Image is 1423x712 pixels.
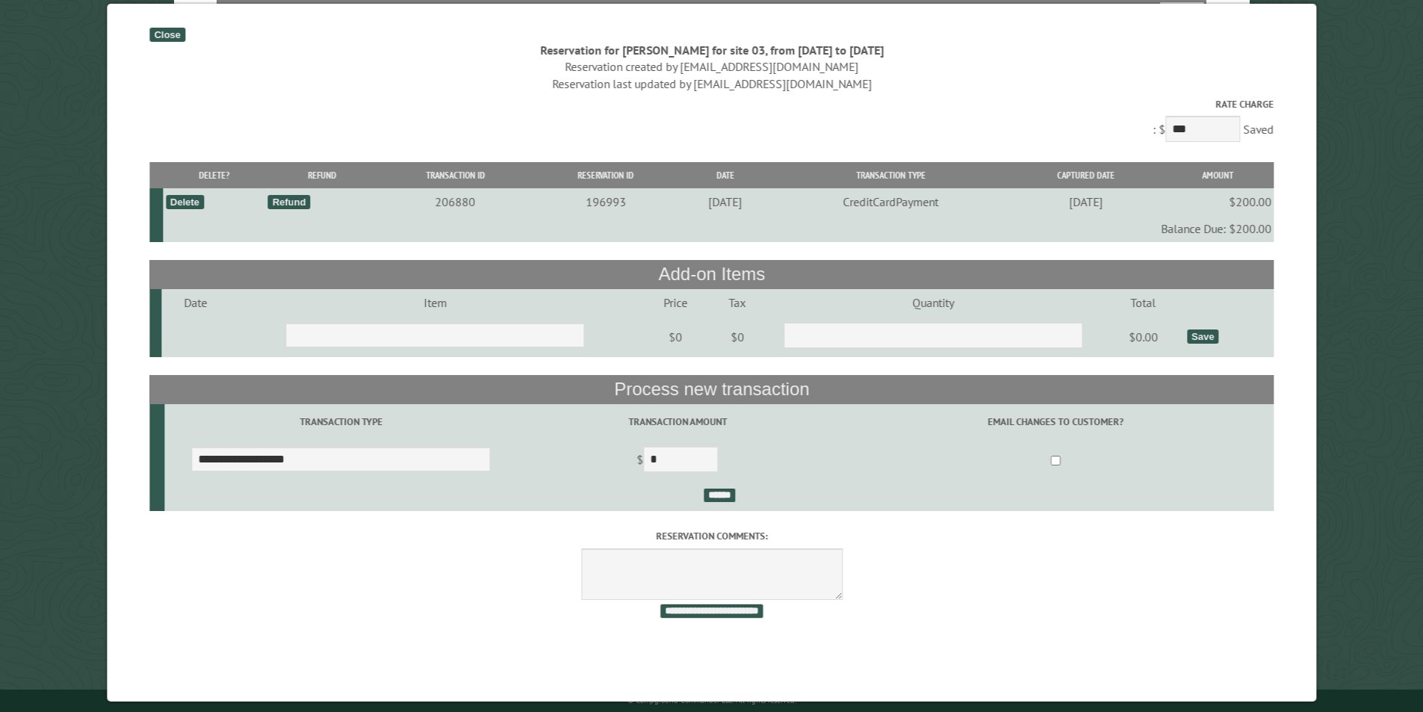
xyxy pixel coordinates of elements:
[1160,2,1204,24] button: Reset
[1010,162,1161,188] th: Captured Date
[1101,289,1184,316] td: Total
[532,162,679,188] th: Reservation ID
[149,42,1274,58] div: Reservation for [PERSON_NAME] for site 03, from [DATE] to [DATE]
[640,289,710,316] td: Price
[532,188,679,215] td: 196993
[1010,188,1161,215] td: [DATE]
[1161,188,1274,215] td: $200.00
[679,162,770,188] th: Date
[149,260,1274,288] th: Add-on Items
[163,162,265,188] th: Delete?
[1187,329,1218,344] div: Save
[378,162,533,188] th: Transaction ID
[163,215,1274,242] td: Balance Due: $200.00
[1243,122,1274,137] span: Saved
[149,97,1274,146] div: : $
[517,440,837,482] td: $
[229,289,640,316] td: Item
[149,529,1274,543] label: Reservation comments:
[640,316,710,358] td: $0
[710,316,764,358] td: $0
[149,375,1274,403] th: Process new transaction
[1101,316,1184,358] td: $0.00
[771,188,1010,215] td: CreditCardPayment
[149,75,1274,92] div: Reservation last updated by [EMAIL_ADDRESS][DOMAIN_NAME]
[840,415,1271,429] label: Email changes to customer?
[710,289,764,316] td: Tax
[167,415,515,429] label: Transaction Type
[149,58,1274,75] div: Reservation created by [EMAIL_ADDRESS][DOMAIN_NAME]
[149,97,1274,111] label: Rate Charge
[771,162,1010,188] th: Transaction Type
[627,696,796,705] small: © Campground Commander LLC. All rights reserved.
[764,289,1102,316] td: Quantity
[149,28,185,42] div: Close
[265,162,378,188] th: Refund
[267,195,310,209] div: Refund
[519,415,835,429] label: Transaction Amount
[161,289,230,316] td: Date
[165,195,203,209] div: Delete
[1161,162,1274,188] th: Amount
[378,188,533,215] td: 206880
[679,188,770,215] td: [DATE]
